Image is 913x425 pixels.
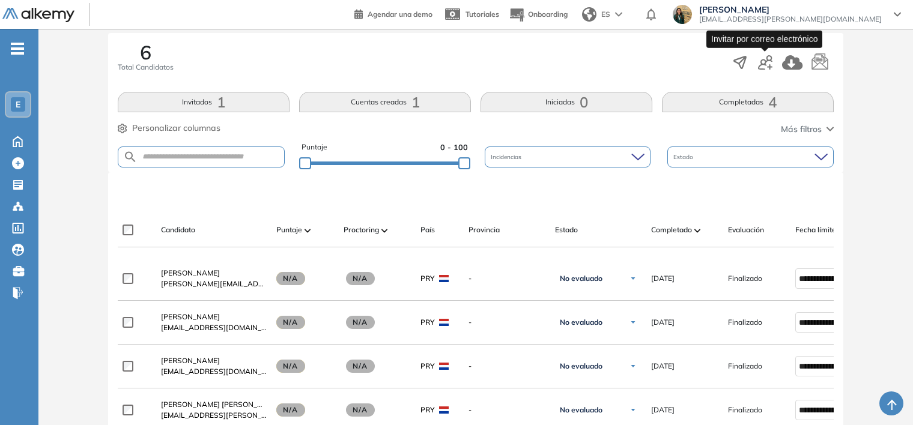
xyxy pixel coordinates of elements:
[706,30,822,47] div: Invitar por correo electrónico
[161,322,267,333] span: [EMAIL_ADDRESS][DOMAIN_NAME]
[651,317,675,328] span: [DATE]
[354,6,432,20] a: Agendar una demo
[381,229,387,232] img: [missing "en.ARROW_ALT" translation]
[469,273,545,284] span: -
[673,152,696,161] span: Estado
[346,272,375,285] span: N/A
[439,319,449,326] img: PRY
[346,316,375,329] span: N/A
[728,317,762,328] span: Finalizado
[629,363,637,370] img: Ícono de flecha
[161,355,267,366] a: [PERSON_NAME]
[420,405,434,415] span: PRY
[118,62,174,73] span: Total Candidatos
[299,92,471,112] button: Cuentas creadas1
[560,318,602,327] span: No evaluado
[629,275,637,282] img: Ícono de flecha
[420,225,435,235] span: País
[481,92,652,112] button: Iniciadas0
[161,225,195,235] span: Candidato
[469,225,500,235] span: Provincia
[728,273,762,284] span: Finalizado
[161,268,267,279] a: [PERSON_NAME]
[346,403,375,417] span: N/A
[118,92,290,112] button: Invitados1
[853,367,913,425] iframe: Chat Widget
[276,272,305,285] span: N/A
[469,361,545,372] span: -
[509,2,568,28] button: Onboarding
[420,317,434,328] span: PRY
[161,279,267,289] span: [PERSON_NAME][EMAIL_ADDRESS][DOMAIN_NAME]
[651,405,675,415] span: [DATE]
[560,274,602,283] span: No evaluado
[276,225,302,235] span: Puntaje
[302,142,327,153] span: Puntaje
[161,312,267,322] a: [PERSON_NAME]
[346,360,375,373] span: N/A
[305,229,311,232] img: [missing "en.ARROW_ALT" translation]
[439,406,449,414] img: PRY
[161,356,220,365] span: [PERSON_NAME]
[132,122,220,134] span: Personalizar columnas
[276,403,305,417] span: N/A
[161,268,220,277] span: [PERSON_NAME]
[651,361,675,372] span: [DATE]
[795,225,836,235] span: Fecha límite
[161,399,267,410] a: [PERSON_NAME] [PERSON_NAME]
[582,7,596,22] img: world
[276,360,305,373] span: N/A
[485,146,651,167] div: Incidencias
[16,100,20,109] span: E
[560,405,602,415] span: No evaluado
[140,43,151,62] span: 6
[728,405,762,415] span: Finalizado
[699,14,882,24] span: [EMAIL_ADDRESS][PERSON_NAME][DOMAIN_NAME]
[491,152,524,161] span: Incidencias
[118,122,220,134] button: Personalizar columnas
[699,5,882,14] span: [PERSON_NAME]
[528,10,568,19] span: Onboarding
[651,273,675,284] span: [DATE]
[728,361,762,372] span: Finalizado
[420,361,434,372] span: PRY
[560,361,602,371] span: No evaluado
[469,317,545,328] span: -
[439,363,449,370] img: PRY
[466,10,499,19] span: Tutoriales
[439,275,449,282] img: PRY
[662,92,834,112] button: Completadas4
[781,123,834,136] button: Más filtros
[629,406,637,414] img: Ícono de flecha
[469,405,545,415] span: -
[667,146,834,167] div: Estado
[420,273,434,284] span: PRY
[555,225,578,235] span: Estado
[368,10,432,19] span: Agendar una demo
[11,47,24,50] i: -
[161,366,267,377] span: [EMAIL_ADDRESS][DOMAIN_NAME]
[694,229,700,232] img: [missing "en.ARROW_ALT" translation]
[161,312,220,321] span: [PERSON_NAME]
[651,225,692,235] span: Completado
[161,400,281,409] span: [PERSON_NAME] [PERSON_NAME]
[161,410,267,421] span: [EMAIL_ADDRESS][PERSON_NAME][DOMAIN_NAME]
[781,123,822,136] span: Más filtros
[615,12,622,17] img: arrow
[123,149,138,164] img: SEARCH_ALT
[601,9,610,20] span: ES
[728,225,764,235] span: Evaluación
[276,316,305,329] span: N/A
[344,225,379,235] span: Proctoring
[2,8,74,23] img: Logo
[440,142,468,153] span: 0 - 100
[629,319,637,326] img: Ícono de flecha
